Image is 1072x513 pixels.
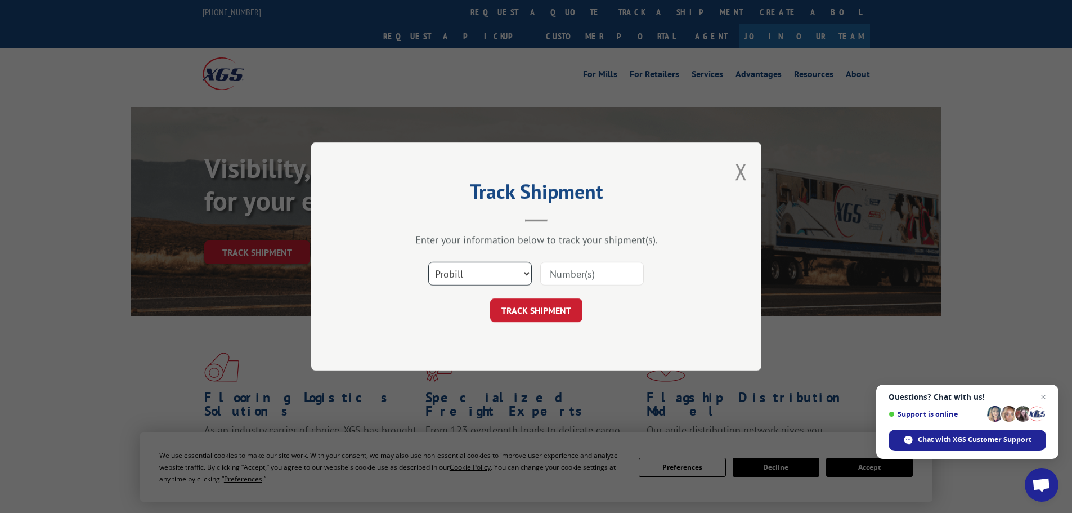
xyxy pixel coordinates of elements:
[889,430,1046,451] div: Chat with XGS Customer Support
[367,184,705,205] h2: Track Shipment
[540,262,644,286] input: Number(s)
[889,410,983,418] span: Support is online
[367,233,705,246] div: Enter your information below to track your shipment(s).
[490,298,582,322] button: TRACK SHIPMENT
[1025,468,1058,502] div: Open chat
[1037,390,1050,404] span: Close chat
[735,157,747,186] button: Close modal
[889,392,1046,402] span: Questions? Chat with us!
[918,435,1031,445] span: Chat with XGS Customer Support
